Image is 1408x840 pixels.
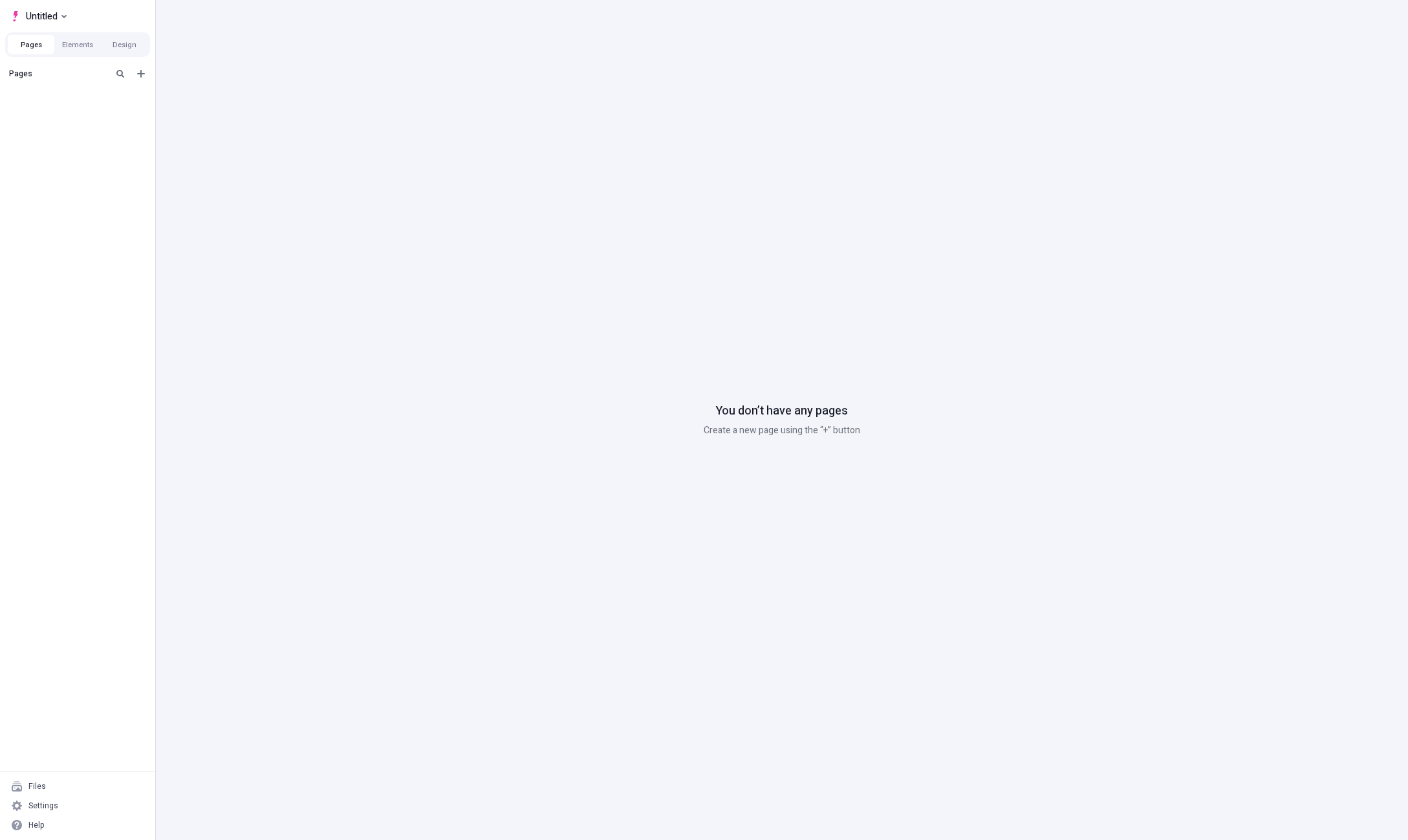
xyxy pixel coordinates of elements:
button: Elements [54,35,101,54]
button: Add new [133,66,149,81]
span: Untitled [26,8,58,24]
button: Pages [8,35,54,54]
button: Select site [5,6,72,26]
div: Pages [9,69,107,79]
div: Files [28,781,46,792]
p: Create a new page using the “+” button [704,424,860,438]
button: Design [101,35,147,54]
div: Help [28,820,45,830]
div: Settings [28,801,58,811]
p: You don’t have any pages [716,403,848,420]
